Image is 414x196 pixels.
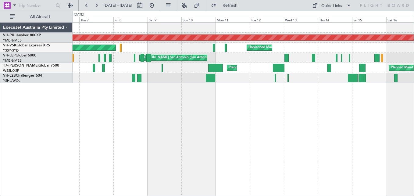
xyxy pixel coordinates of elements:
[74,12,84,17] div: [DATE]
[3,78,20,83] a: YSHL/WOL
[352,17,386,22] div: Fri 15
[3,74,42,78] a: VH-L2BChallenger 604
[3,34,41,37] a: VH-RIUHawker 800XP
[3,64,59,67] a: T7-[PERSON_NAME]Global 7500
[309,1,354,10] button: Quick Links
[321,3,342,9] div: Quick Links
[7,12,66,22] button: All Aircraft
[3,64,38,67] span: T7-[PERSON_NAME]
[3,54,36,57] a: VH-LEPGlobal 6000
[3,38,22,43] a: YMEN/MEB
[3,44,16,47] span: VH-VSK
[3,68,19,73] a: WSSL/XSP
[3,48,19,53] a: YSSY/SYD
[248,43,323,52] div: Unplanned Maint Sydney ([PERSON_NAME] Intl)
[148,17,182,22] div: Sat 9
[250,17,284,22] div: Tue 12
[16,15,64,19] span: All Aircraft
[3,44,50,47] a: VH-VSKGlobal Express XRS
[3,74,16,78] span: VH-L2B
[3,58,22,63] a: YMEN/MEB
[3,34,16,37] span: VH-RIU
[104,3,132,8] span: [DATE] - [DATE]
[141,53,216,62] div: [PERSON_NAME] San Antonio (San Antonio Intl)
[113,17,148,22] div: Fri 8
[217,3,243,8] span: Refresh
[318,17,352,22] div: Thu 14
[208,1,245,10] button: Refresh
[229,63,325,72] div: Planned Maint [GEOGRAPHIC_DATA] ([GEOGRAPHIC_DATA])
[79,17,113,22] div: Thu 7
[216,17,250,22] div: Mon 11
[284,17,318,22] div: Wed 13
[181,17,216,22] div: Sun 10
[3,54,16,57] span: VH-LEP
[19,1,54,10] input: Trip Number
